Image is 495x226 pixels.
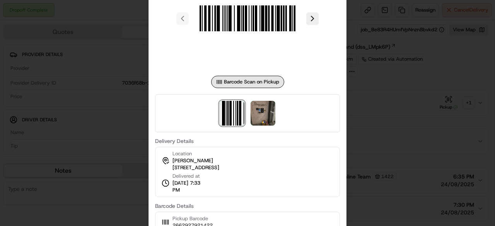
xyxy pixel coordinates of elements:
img: photo_proof_of_delivery image [251,101,275,126]
label: Delivery Details [155,138,340,144]
span: [DATE] 7:33 PM [172,180,208,194]
img: barcode_scan_on_pickup image [220,101,244,126]
span: Location [172,150,192,157]
span: [STREET_ADDRESS] [172,164,219,171]
span: Delivered at [172,173,208,180]
div: Barcode Scan on Pickup [211,76,284,88]
span: [PERSON_NAME] [172,157,213,164]
span: Pickup Barcode [172,215,213,222]
label: Barcode Details [155,203,340,209]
